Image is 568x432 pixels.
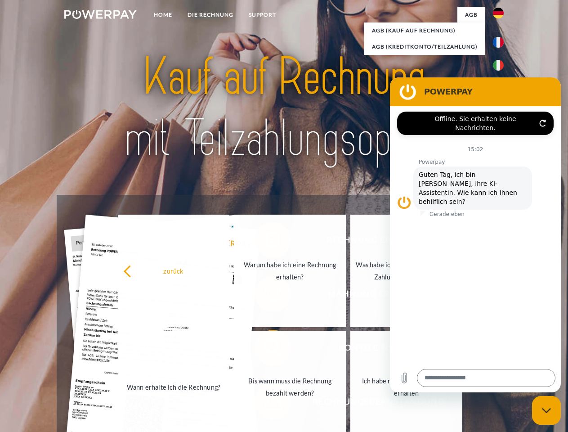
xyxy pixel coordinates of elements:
[493,37,504,48] img: fr
[493,8,504,18] img: de
[123,381,224,393] div: Wann erhalte ich die Rechnung?
[390,77,561,392] iframe: Messaging-Fenster
[350,215,462,327] a: Was habe ich noch offen, ist meine Zahlung eingegangen?
[532,396,561,425] iframe: Schaltfläche zum Öffnen des Messaging-Fensters; Konversation läuft
[86,43,482,172] img: title-powerpay_de.svg
[123,265,224,277] div: zurück
[457,7,485,23] a: agb
[364,22,485,39] a: AGB (Kauf auf Rechnung)
[356,259,457,283] div: Was habe ich noch offen, ist meine Zahlung eingegangen?
[493,60,504,71] img: it
[239,259,340,283] div: Warum habe ich eine Rechnung erhalten?
[356,375,457,399] div: Ich habe nur eine Teillieferung erhalten
[64,10,137,19] img: logo-powerpay-white.svg
[241,7,284,23] a: SUPPORT
[180,7,241,23] a: DIE RECHNUNG
[146,7,180,23] a: Home
[239,375,340,399] div: Bis wann muss die Rechnung bezahlt werden?
[364,39,485,55] a: AGB (Kreditkonto/Teilzahlung)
